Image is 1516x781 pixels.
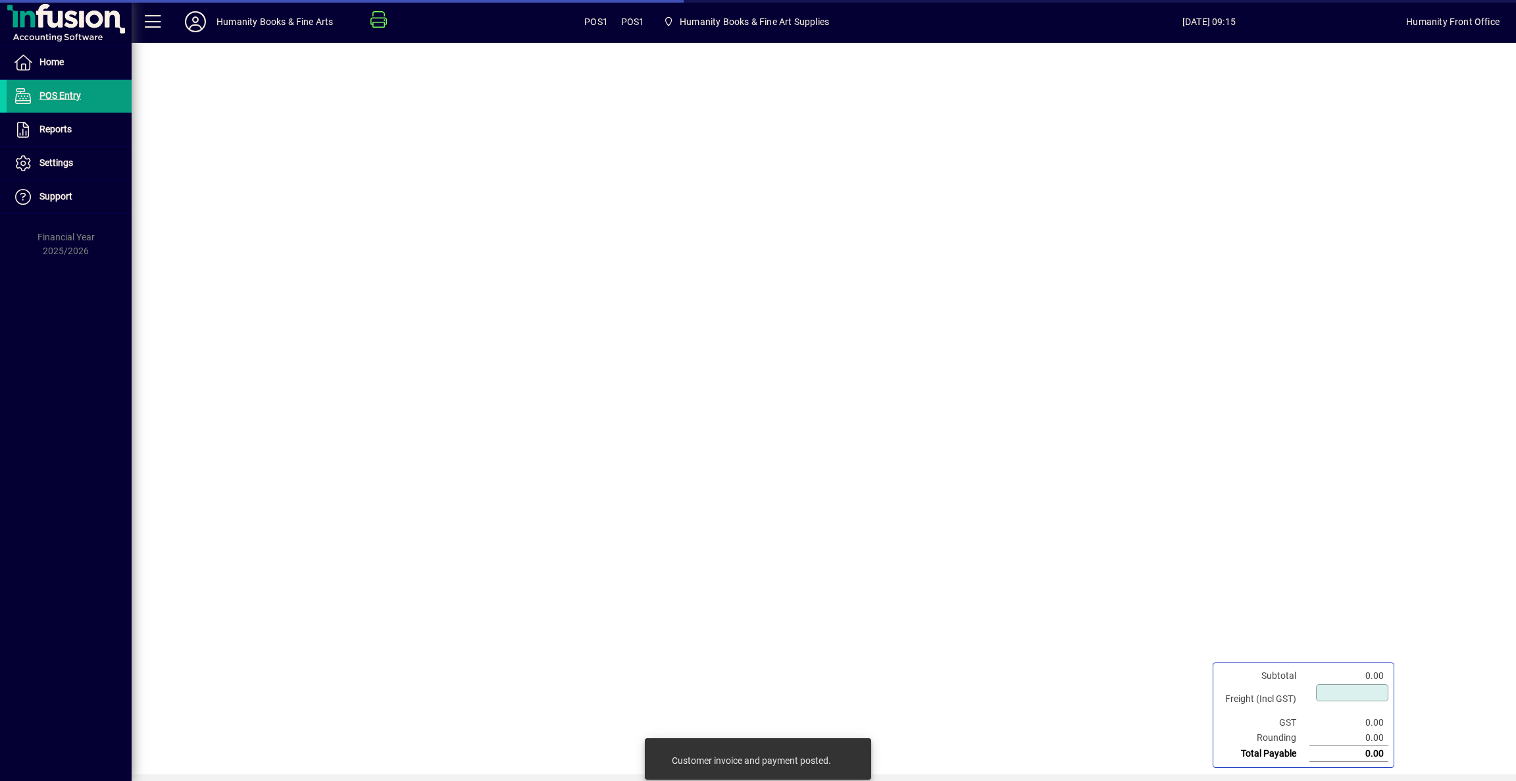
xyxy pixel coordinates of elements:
div: Humanity Front Office [1406,11,1500,32]
a: Settings [7,147,132,180]
button: Profile [174,10,216,34]
span: Reports [39,124,72,134]
td: GST [1219,715,1309,730]
td: Freight (Incl GST) [1219,684,1309,715]
td: Rounding [1219,730,1309,746]
td: 0.00 [1309,730,1388,746]
td: 0.00 [1309,746,1388,762]
span: Support [39,191,72,202]
span: POS1 [621,11,645,32]
a: Support [7,180,132,213]
td: Total Payable [1219,746,1309,762]
td: Subtotal [1219,668,1309,684]
td: 0.00 [1309,715,1388,730]
span: POS1 [584,11,608,32]
span: Settings [39,157,73,168]
span: POS Entry [39,90,81,101]
div: Customer invoice and payment posted. [672,754,831,767]
td: 0.00 [1309,668,1388,684]
a: Home [7,46,132,79]
a: Reports [7,113,132,146]
div: Humanity Books & Fine Arts [216,11,334,32]
span: Home [39,57,64,67]
span: Humanity Books & Fine Art Supplies [658,10,834,34]
span: [DATE] 09:15 [1011,11,1406,32]
span: Humanity Books & Fine Art Supplies [680,11,829,32]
